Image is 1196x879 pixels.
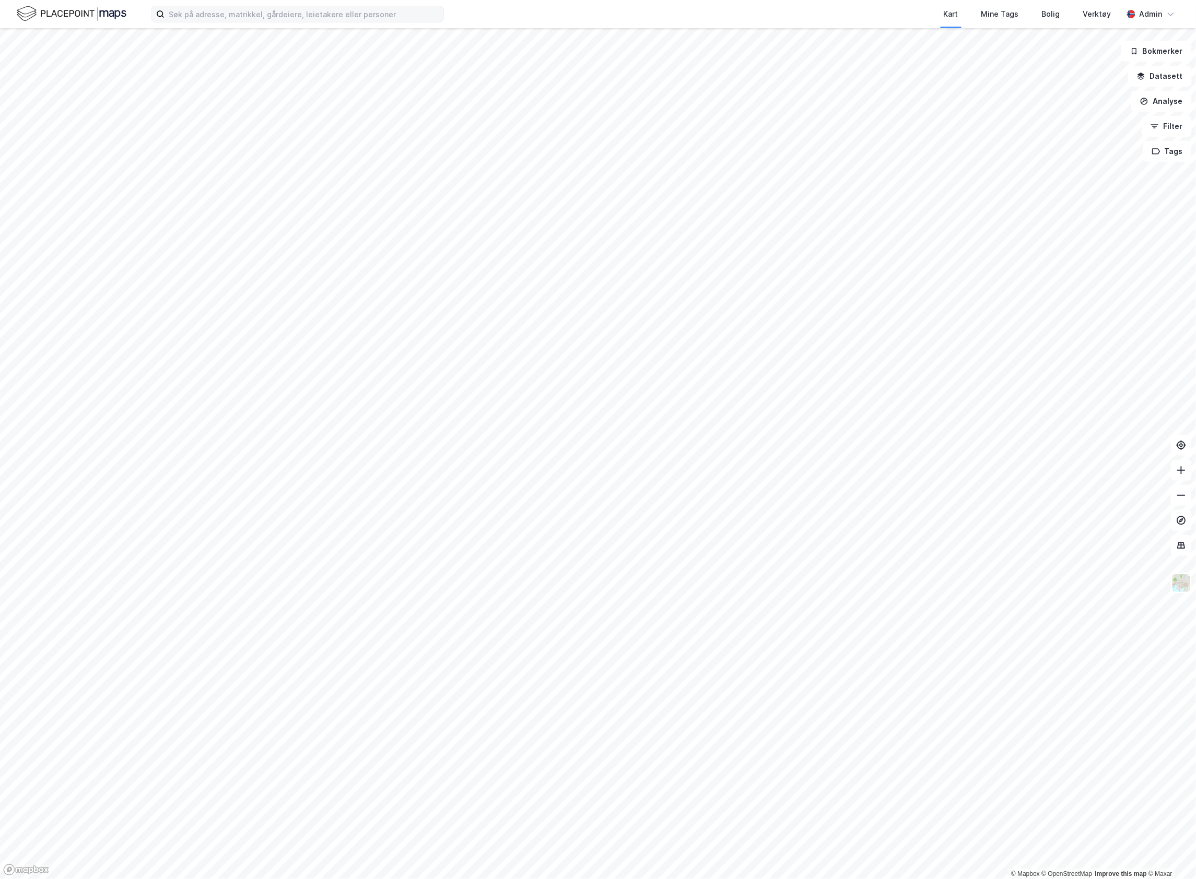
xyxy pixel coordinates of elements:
[981,8,1019,20] div: Mine Tags
[1143,141,1192,162] button: Tags
[1128,66,1192,87] button: Datasett
[17,5,126,23] img: logo.f888ab2527a4732fd821a326f86c7f29.svg
[165,6,443,22] input: Søk på adresse, matrikkel, gårdeiere, leietakere eller personer
[1042,870,1093,877] a: OpenStreetMap
[1140,8,1163,20] div: Admin
[1171,573,1191,593] img: Z
[1144,829,1196,879] iframe: Chat Widget
[1095,870,1147,877] a: Improve this map
[1131,91,1192,112] button: Analyse
[944,8,958,20] div: Kart
[1144,829,1196,879] div: Kontrollprogram for chat
[1142,116,1192,137] button: Filter
[1083,8,1111,20] div: Verktøy
[1042,8,1060,20] div: Bolig
[1011,870,1040,877] a: Mapbox
[1121,41,1192,62] button: Bokmerker
[3,864,49,876] a: Mapbox homepage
